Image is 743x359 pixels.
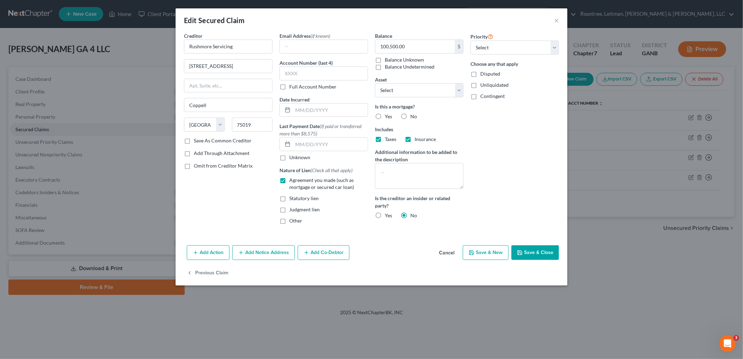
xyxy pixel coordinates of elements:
[194,150,249,157] label: Add Through Attachment
[184,33,203,39] span: Creditor
[385,56,424,63] label: Balance Unknown
[554,16,559,24] button: ×
[385,136,396,142] span: Taxes
[311,33,330,39] span: (if known)
[480,82,509,88] span: Unliquidated
[194,137,252,144] label: Save As Common Creditor
[375,77,387,83] span: Asset
[184,79,272,92] input: Apt, Suite, etc...
[232,245,295,260] button: Add Notice Address
[719,335,736,352] iframe: Intercom live chat
[293,104,368,117] input: MM/DD/YYYY
[279,123,361,136] span: (If paid or transferred more than $8,575)
[375,126,464,133] label: Includes
[375,103,464,110] label: Is this a mortgage?
[187,266,228,280] button: Previous Claim
[375,32,392,40] label: Balance
[480,71,500,77] span: Disputed
[279,167,353,174] label: Nature of Lien
[433,246,460,260] button: Cancel
[279,59,333,66] label: Account Number (last 4)
[385,113,392,119] span: Yes
[184,59,272,73] input: Enter address...
[184,98,272,112] input: Enter city...
[298,245,349,260] button: Add Co-Debtor
[289,206,320,212] span: Judgment lien
[470,32,493,41] label: Priority
[289,195,319,201] span: Statutory lien
[375,40,455,53] input: 0.00
[470,60,559,68] label: Choose any that apply
[279,66,368,80] input: XXXX
[289,154,310,161] label: Unknown
[385,212,392,218] span: Yes
[289,218,302,224] span: Other
[410,113,417,119] span: No
[734,335,739,341] span: 3
[375,148,464,163] label: Additional information to be added to the description
[279,122,368,137] label: Last Payment Date
[184,15,245,25] div: Edit Secured Claim
[455,40,463,53] div: $
[194,163,253,169] span: Omit from Creditor Matrix
[385,63,434,70] label: Balance Undetermined
[184,40,273,54] input: Search creditor by name...
[480,93,505,99] span: Contingent
[311,167,353,173] span: (Check all that apply)
[511,245,559,260] button: Save & Close
[293,138,368,151] input: MM/DD/YYYY
[289,177,354,190] span: Agreement you made (such as mortgage or secured car loan)
[375,195,464,209] label: Is the creditor an insider or related party?
[415,136,436,142] span: Insurance
[187,245,229,260] button: Add Action
[279,32,330,40] label: Email Address
[280,40,368,53] input: --
[289,83,337,90] label: Full Account Number
[463,245,509,260] button: Save & New
[232,118,273,132] input: Enter zip...
[279,96,310,103] label: Date Incurred
[410,212,417,218] span: No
